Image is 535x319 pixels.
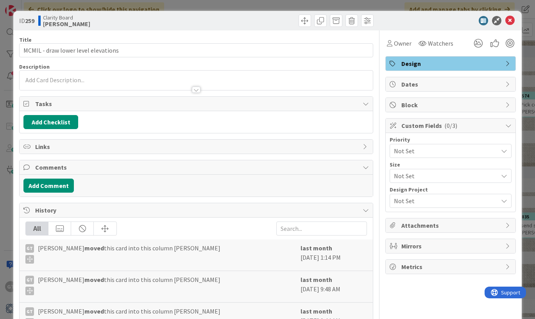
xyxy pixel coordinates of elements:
[390,137,512,142] div: Priority
[19,36,32,43] label: Title
[301,244,332,252] b: last month
[19,16,34,25] span: ID
[84,244,104,252] b: moved
[394,145,494,156] span: Not Set
[38,275,220,295] span: [PERSON_NAME] this card into this column [PERSON_NAME]
[401,100,501,110] span: Block
[19,43,373,57] input: type card name here...
[25,17,34,25] b: 259
[35,99,359,108] span: Tasks
[16,1,36,11] span: Support
[23,115,78,129] button: Add Checklist
[38,243,220,264] span: [PERSON_NAME] this card into this column [PERSON_NAME]
[19,63,50,70] span: Description
[23,179,74,193] button: Add Comment
[35,142,359,151] span: Links
[401,80,501,89] span: Dates
[390,162,512,167] div: Size
[276,222,367,236] input: Search...
[301,307,332,315] b: last month
[43,14,90,21] span: Clarity Board
[401,241,501,251] span: Mirrors
[401,262,501,271] span: Metrics
[401,121,501,130] span: Custom Fields
[428,39,453,48] span: Watchers
[390,187,512,192] div: Design Project
[35,206,359,215] span: History
[401,221,501,230] span: Attachments
[301,243,367,267] div: [DATE] 1:14 PM
[84,307,104,315] b: moved
[84,276,104,284] b: moved
[401,59,501,68] span: Design
[301,276,332,284] b: last month
[394,170,494,181] span: Not Set
[394,195,494,206] span: Not Set
[43,21,90,27] b: [PERSON_NAME]
[35,163,359,172] span: Comments
[25,307,34,316] div: GT
[394,39,412,48] span: Owner
[444,122,457,129] span: ( 0/3 )
[25,244,34,253] div: GT
[301,275,367,298] div: [DATE] 9:48 AM
[25,276,34,284] div: GT
[26,222,48,235] div: All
